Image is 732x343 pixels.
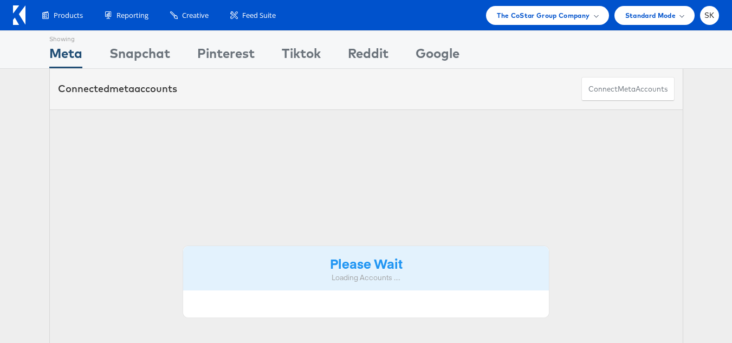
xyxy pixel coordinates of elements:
[54,10,83,21] span: Products
[416,44,459,68] div: Google
[49,31,82,44] div: Showing
[197,44,255,68] div: Pinterest
[191,273,541,283] div: Loading Accounts ....
[58,82,177,96] div: Connected accounts
[625,10,676,21] span: Standard Mode
[330,254,403,272] strong: Please Wait
[49,44,82,68] div: Meta
[704,12,715,19] span: SK
[282,44,321,68] div: Tiktok
[497,10,590,21] span: The CoStar Group Company
[242,10,276,21] span: Feed Suite
[581,77,675,101] button: ConnectmetaAccounts
[109,44,170,68] div: Snapchat
[348,44,388,68] div: Reddit
[618,84,636,94] span: meta
[182,10,209,21] span: Creative
[109,82,134,95] span: meta
[116,10,148,21] span: Reporting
